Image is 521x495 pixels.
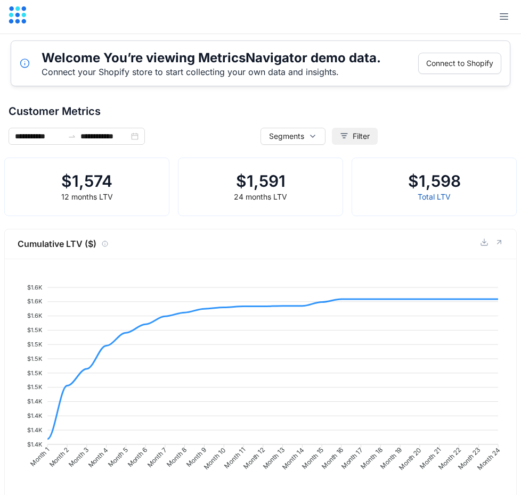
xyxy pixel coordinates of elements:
[269,130,304,142] span: Segments
[202,445,227,471] tspan: Month 10
[397,445,423,472] tspan: Month 20
[29,445,51,468] tspan: Month 1
[27,398,43,405] tspan: $1.4K
[68,132,76,141] span: swap-right
[107,445,129,468] tspan: Month 5
[27,441,43,448] tspan: $1.4K
[426,57,493,69] span: Connect to Shopify
[27,284,43,291] tspan: $1.6K
[42,67,381,77] div: Connect your Shopify store to start collecting your own data and insights.
[408,171,461,191] h2: $ 1,598
[332,128,378,145] button: Filter
[27,383,43,391] tspan: $1.5K
[234,171,287,191] h2: $ 1,591
[418,445,443,471] tspan: Month 21
[379,445,404,471] tspan: Month 19
[320,445,345,471] tspan: Month 16
[476,446,502,472] tspan: Month 24
[418,53,501,74] button: Connect to Shopify
[27,412,43,419] tspan: $1.4K
[456,445,482,471] tspan: Month 23
[27,426,43,434] tspan: $1.4K
[126,445,149,468] tspan: Month 6
[9,103,512,119] span: Customer Metrics
[280,446,305,471] tspan: Month 14
[27,355,43,362] tspan: $1.5K
[27,312,43,319] tspan: $1.6K
[300,445,325,471] tspan: Month 15
[61,171,113,191] h2: $ 1,574
[234,192,287,201] span: 24 months LTV
[260,128,325,145] button: Segments
[27,298,43,305] tspan: $1.6K
[86,446,110,469] tspan: Month 4
[185,445,208,468] tspan: Month 9
[27,341,43,348] tspan: $1.5K
[68,132,76,141] span: to
[418,192,451,201] span: Total LTV
[42,49,381,67] h5: Welcome You’re viewing MetricsNavigator demo data.
[339,446,364,471] tspan: Month 17
[61,192,113,201] span: 12 months LTV
[359,445,384,471] tspan: Month 18
[437,445,462,471] tspan: Month 22
[165,445,188,468] tspan: Month 8
[18,237,96,251] span: Cumulative LTV ($)
[145,446,168,469] tspan: Month 7
[241,445,266,471] tspan: Month 12
[67,445,90,468] tspan: Month 3
[47,445,70,468] tspan: Month 2
[353,130,370,142] span: Filter
[27,369,43,377] tspan: $1.5K
[261,445,286,471] tspan: Month 13
[223,445,247,469] tspan: Month 11
[27,326,43,334] tspan: $1.5K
